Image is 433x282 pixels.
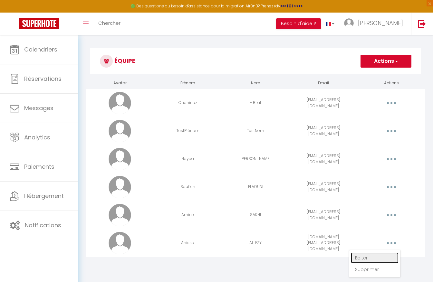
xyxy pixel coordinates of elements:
span: Calendriers [24,45,57,53]
th: Nom [222,78,290,89]
img: avatar.png [109,232,131,254]
td: [EMAIL_ADDRESS][DOMAIN_NAME] [290,201,358,229]
img: avatar.png [109,92,131,114]
span: Analytics [24,133,50,141]
span: Paiements [24,163,54,171]
td: ALLEZY [222,229,290,257]
span: Messages [24,104,53,112]
img: avatar.png [109,176,131,198]
td: [EMAIL_ADDRESS][DOMAIN_NAME] [290,145,358,173]
td: Nayaa [154,145,222,173]
th: Prénom [154,78,222,89]
span: Notifications [25,221,61,229]
td: Chahinaz [154,89,222,117]
a: ... [PERSON_NAME] [339,13,411,35]
td: ELAOUNI [222,173,290,201]
button: Actions [361,55,411,68]
img: ... [344,18,354,28]
th: Email [290,78,358,89]
img: Super Booking [19,18,59,29]
td: Anissa [154,229,222,257]
button: Besoin d'aide ? [276,18,321,29]
td: TestNom [222,117,290,145]
span: Hébergement [24,192,64,200]
td: [EMAIL_ADDRESS][DOMAIN_NAME] [290,117,358,145]
th: Avatar [86,78,154,89]
img: avatar.png [109,204,131,226]
a: Editer [351,252,399,263]
img: avatar.png [109,148,131,170]
span: Chercher [98,20,120,26]
th: Actions [357,78,425,89]
td: Amine [154,201,222,229]
td: [EMAIL_ADDRESS][DOMAIN_NAME] [290,89,358,117]
span: Réservations [24,75,62,83]
td: [DOMAIN_NAME][EMAIL_ADDRESS][DOMAIN_NAME] [290,229,358,257]
td: [PERSON_NAME] [222,145,290,173]
td: - Bilal [222,89,290,117]
img: logout [418,20,426,28]
td: [EMAIL_ADDRESS][DOMAIN_NAME] [290,173,358,201]
a: >>> ICI <<<< [280,3,303,9]
a: Supprimer [351,264,399,275]
td: Soufien [154,173,222,201]
a: Chercher [93,13,125,35]
h3: Équipe [90,48,421,74]
td: TestPrénom [154,117,222,145]
span: [PERSON_NAME] [358,19,403,27]
td: SAKHI [222,201,290,229]
img: avatar.png [109,120,131,142]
